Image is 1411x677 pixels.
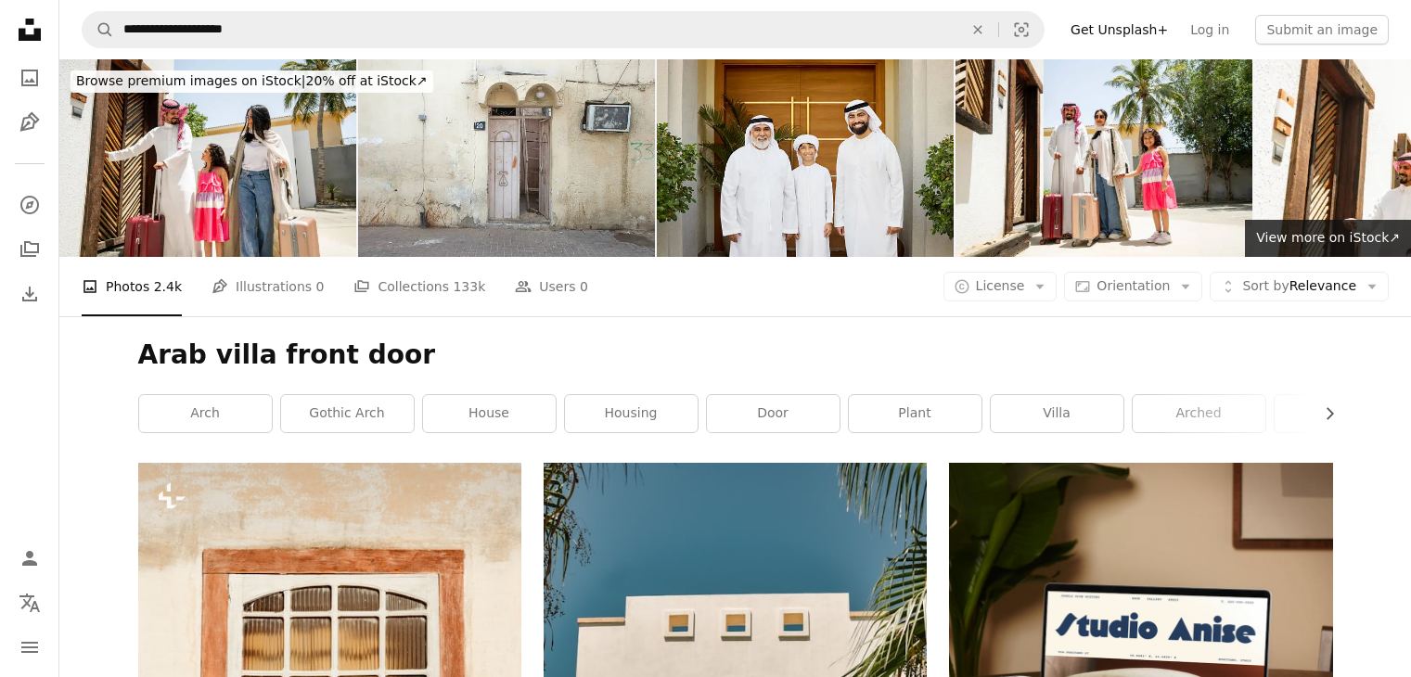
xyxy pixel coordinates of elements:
a: Illustrations [11,104,48,141]
form: Find visuals sitewide [82,11,1045,48]
span: Relevance [1242,277,1356,296]
img: Arab family standing in front of their house door [657,59,954,257]
a: Collections [11,231,48,268]
span: 0 [316,276,325,297]
img: Typical Arabic front door [358,59,655,257]
a: housing [565,395,698,432]
span: 133k [453,276,485,297]
button: Search Unsplash [83,12,114,47]
a: Photos [11,59,48,96]
span: View more on iStock ↗ [1256,230,1400,245]
span: Browse premium images on iStock | [76,73,305,88]
a: Log in / Sign up [11,540,48,577]
button: Orientation [1064,272,1202,301]
a: path [1275,395,1407,432]
span: 20% off at iStock ↗ [76,73,428,88]
a: Users 0 [515,257,588,316]
button: Menu [11,629,48,666]
button: Visual search [999,12,1044,47]
button: Submit an image [1255,15,1389,45]
button: scroll list to the right [1313,395,1333,432]
a: Browse premium images on iStock|20% off at iStock↗ [59,59,444,104]
a: plant [849,395,981,432]
span: License [976,278,1025,293]
a: Download History [11,275,48,313]
a: arch [139,395,272,432]
span: 0 [580,276,588,297]
button: License [943,272,1058,301]
button: Language [11,584,48,621]
a: villa [991,395,1123,432]
img: Sunny portrait of smiling Jeddah family with daughter [956,59,1252,257]
span: Sort by [1242,278,1289,293]
a: house [423,395,556,432]
a: Get Unsplash+ [1059,15,1179,45]
a: Log in [1179,15,1240,45]
a: Collections 133k [353,257,485,316]
span: Orientation [1097,278,1170,293]
button: Clear [957,12,998,47]
a: View more on iStock↗ [1245,220,1411,257]
h1: Arab villa front door [138,338,1333,372]
a: Explore [11,186,48,224]
img: Candid portrait of smiling young family entering resort room [59,59,356,257]
a: gothic arch [281,395,414,432]
a: arched [1133,395,1265,432]
a: door [707,395,840,432]
a: Illustrations 0 [212,257,324,316]
button: Sort byRelevance [1210,272,1389,301]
